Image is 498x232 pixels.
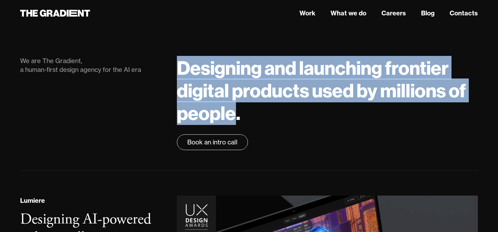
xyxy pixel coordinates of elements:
a: Blog [421,8,435,18]
a: Book an intro call [177,134,248,150]
div: We are The Gradient, a human-first design agency for the AI era [20,57,164,74]
h1: Designing and launching frontier digital products used by millions of people. [177,57,478,124]
a: Contacts [450,8,478,18]
a: Careers [381,8,406,18]
a: What we do [331,8,366,18]
a: Work [299,8,315,18]
div: Lumiere [20,196,45,205]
